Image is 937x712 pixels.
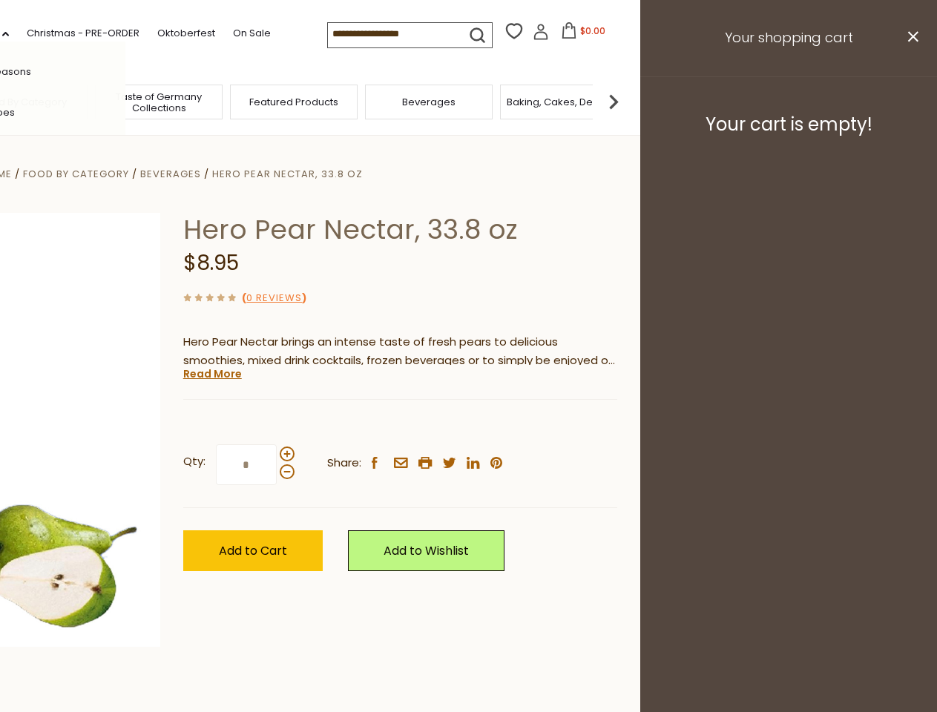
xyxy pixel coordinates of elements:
[246,291,302,306] a: 0 Reviews
[183,530,323,571] button: Add to Cart
[183,248,239,277] span: $8.95
[27,25,139,42] a: Christmas - PRE-ORDER
[183,333,617,370] p: Hero Pear Nectar brings an intense taste of fresh pears to delicious smoothies, mixed drink cockt...
[348,530,504,571] a: Add to Wishlist
[580,24,605,37] span: $0.00
[659,113,918,136] h3: Your cart is empty!
[157,25,215,42] a: Oktoberfest
[99,91,218,113] a: Taste of Germany Collections
[507,96,622,108] a: Baking, Cakes, Desserts
[233,25,271,42] a: On Sale
[242,291,306,305] span: ( )
[327,454,361,472] span: Share:
[212,167,363,181] a: Hero Pear Nectar, 33.8 oz
[23,167,129,181] a: Food By Category
[219,542,287,559] span: Add to Cart
[183,366,242,381] a: Read More
[140,167,201,181] a: Beverages
[599,87,628,116] img: next arrow
[552,22,615,44] button: $0.00
[183,213,617,246] h1: Hero Pear Nectar, 33.8 oz
[249,96,338,108] a: Featured Products
[183,452,206,471] strong: Qty:
[216,444,277,485] input: Qty:
[402,96,456,108] a: Beverages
